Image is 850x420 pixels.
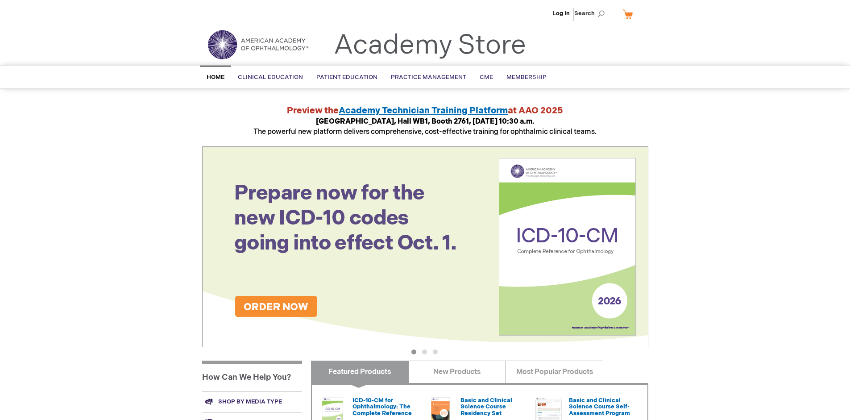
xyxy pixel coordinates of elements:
[202,391,302,412] a: Shop by media type
[316,117,535,126] strong: [GEOGRAPHIC_DATA], Hall WB1, Booth 2761, [DATE] 10:30 a.m.
[480,74,493,81] span: CME
[506,74,547,81] span: Membership
[253,117,597,136] span: The powerful new platform delivers comprehensive, cost-effective training for ophthalmic clinical...
[411,349,416,354] button: 1 of 3
[574,4,608,22] span: Search
[287,105,563,116] strong: Preview the at AAO 2025
[460,397,512,417] a: Basic and Clinical Science Course Residency Set
[339,105,508,116] a: Academy Technician Training Platform
[334,29,526,62] a: Academy Store
[433,349,438,354] button: 3 of 3
[202,361,302,391] h1: How Can We Help You?
[391,74,466,81] span: Practice Management
[506,361,603,383] a: Most Popular Products
[238,74,303,81] span: Clinical Education
[552,10,570,17] a: Log In
[207,74,224,81] span: Home
[569,397,630,417] a: Basic and Clinical Science Course Self-Assessment Program
[408,361,506,383] a: New Products
[311,361,409,383] a: Featured Products
[352,397,412,417] a: ICD-10-CM for Ophthalmology: The Complete Reference
[316,74,377,81] span: Patient Education
[422,349,427,354] button: 2 of 3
